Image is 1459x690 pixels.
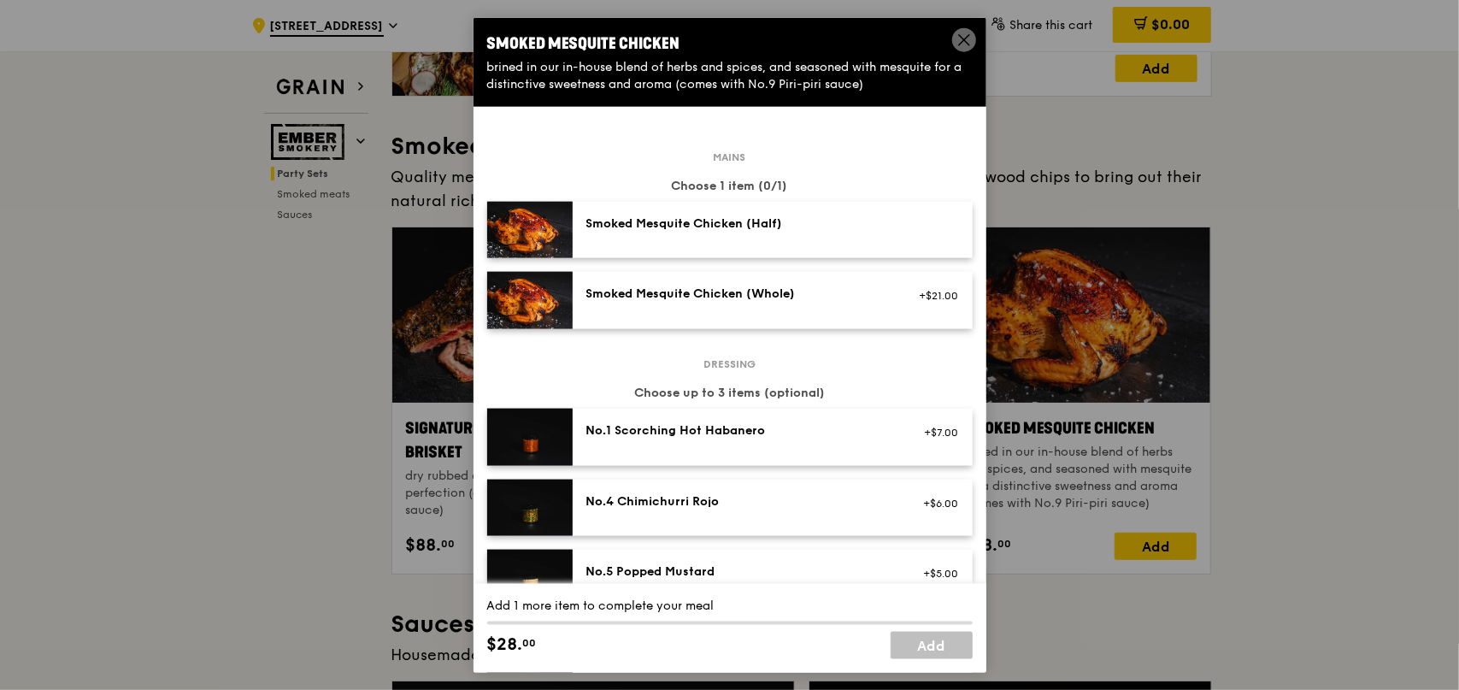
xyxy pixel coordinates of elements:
[586,286,893,303] div: Smoked Mesquite Chicken (Whole)
[487,409,573,466] img: daily_normal_DSC00035-7-squashed.jpg
[891,632,973,659] a: Add
[914,289,959,303] div: +$21.00
[487,479,573,536] img: daily_normal_DSC00002-6-squashed.jpg
[487,385,973,402] div: Choose up to 3 items (optional)
[487,632,523,658] span: $28.
[523,636,537,650] span: 00
[586,422,893,439] div: No.1 Scorching Hot Habanero
[586,563,893,581] div: No.5 Popped Mustard
[487,31,973,55] div: Smoked Mesquite Chicken
[914,426,959,439] div: +$7.00
[586,492,893,510] div: No.4 Chimichurri Rojo
[487,58,973,92] div: brined in our in-house blend of herbs and spices, and seasoned with mesquite for a distinctive sw...
[487,598,973,615] div: Add 1 more item to complete your meal
[697,357,762,371] span: Dressing
[586,215,893,232] div: Smoked Mesquite Chicken (Half)
[914,496,959,510] div: +$6.00
[487,177,973,194] div: Choose 1 item (0/1)
[914,567,959,581] div: +$5.00
[487,550,573,607] img: daily_normal_DSC00003-6-squashed.jpg
[487,201,573,258] img: daily_normal_DSC00017-8-squashed.jpg
[707,150,753,163] span: Mains
[487,272,573,329] img: daily_normal_DSC00017-8-squashed.jpg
